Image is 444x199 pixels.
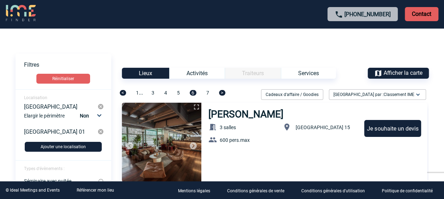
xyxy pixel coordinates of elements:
div: Elargir le périmètre [24,111,104,126]
span: [GEOGRAPHIC_DATA] 15 [295,125,350,130]
span: [GEOGRAPHIC_DATA] par : [333,91,414,98]
span: Localisation [24,95,47,100]
div: Cadeaux d'affaire / Goodies [261,89,323,100]
span: Afficher la carte [384,70,422,76]
div: Services [281,68,336,79]
span: < [120,90,126,96]
a: Réinitialiser [16,74,111,84]
img: call-24-px.png [335,10,343,19]
div: [GEOGRAPHIC_DATA] 01 (75001) [24,128,98,135]
p: Filtres [24,61,111,68]
span: Classement IME [384,92,414,97]
div: Catégorie non disponible pour le type d’Événement sélectionné [225,68,281,79]
img: cancel-24-px-g.png [97,128,104,135]
div: © Ideal Meetings and Events [6,188,60,193]
button: Réinitialiser [36,74,90,84]
p: Mentions légales [178,188,210,193]
p: Contact [405,7,438,21]
a: [PHONE_NUMBER] [344,11,391,18]
img: baseline_expand_more_white_24dp-b.png [414,91,421,98]
span: 1 [136,90,139,96]
a: Conditions générales de vente [221,187,296,194]
img: cancel-24-px-g.png [97,103,104,110]
a: Référencer mon lieu [77,188,114,193]
span: 3 salles [220,125,236,130]
label: Séminaire avec nuitée [24,178,99,184]
a: Politique de confidentialité [376,187,444,194]
p: Conditions générales d'utilisation [301,188,365,193]
span: 3 [152,90,154,96]
img: baseline_meeting_room_white_24dp-b.png [208,123,217,131]
a: Mentions légales [172,187,221,194]
div: [GEOGRAPHIC_DATA] [24,103,98,110]
h3: [PERSON_NAME] [208,108,285,120]
span: 7 [206,90,209,96]
div: Filtrer sur Cadeaux d'affaire / Goodies [258,89,326,100]
span: Types d'évènements : [24,166,65,171]
span: > [219,90,225,96]
div: Activités [169,68,225,79]
div: Lieux [122,68,169,79]
span: 4 [164,90,167,96]
div: Je souhaite un devis [364,120,421,137]
img: 1.jpg [122,103,201,182]
a: Conditions générales d'utilisation [296,187,376,194]
span: 6 [190,90,196,96]
p: Politique de confidentialité [382,188,433,193]
img: baseline_group_white_24dp-b.png [208,135,217,144]
span: 600 pers.max [220,137,250,143]
button: Ajouter une localisation [25,142,102,152]
img: baseline_location_on_white_24dp-b.png [283,123,291,131]
p: Conditions générales de vente [227,188,284,193]
div: ... [111,89,225,103]
span: 5 [177,90,180,96]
